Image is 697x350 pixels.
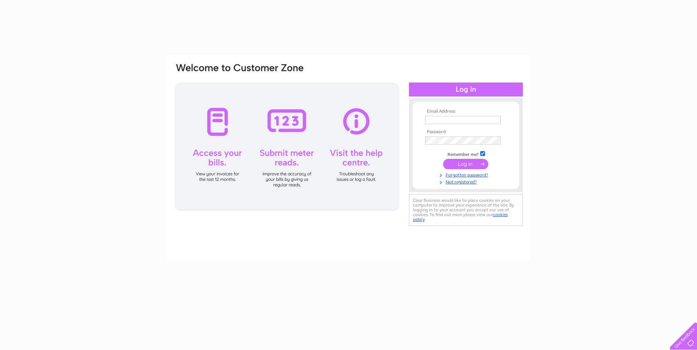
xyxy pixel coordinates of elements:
[413,212,508,222] a: cookies policy
[425,178,509,185] a: Not registered?
[423,150,509,157] td: Remember me?
[443,159,488,169] input: Submit
[423,109,509,114] th: Email Address:
[425,171,509,178] a: Forgotten password?
[423,130,509,135] th: Password:
[409,194,523,226] div: Clear Business would like to place cookies on your computer to improve your experience of the sit...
